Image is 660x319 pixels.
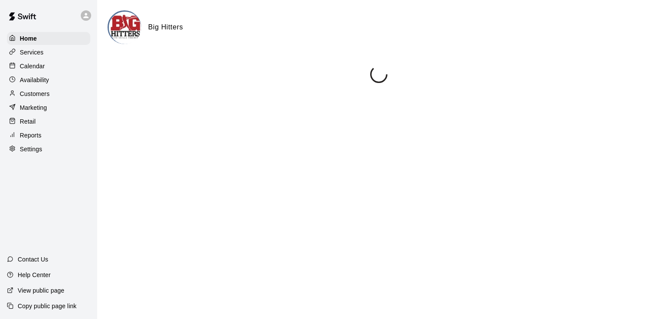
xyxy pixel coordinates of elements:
p: Marketing [20,103,47,112]
p: Customers [20,89,50,98]
p: Settings [20,145,42,153]
a: Reports [7,129,90,142]
p: View public page [18,286,64,295]
p: Calendar [20,62,45,70]
p: Home [20,34,37,43]
a: Settings [7,143,90,156]
a: Services [7,46,90,59]
a: Marketing [7,101,90,114]
img: Big Hitters logo [109,12,141,44]
a: Home [7,32,90,45]
h6: Big Hitters [148,22,183,33]
p: Help Center [18,271,51,279]
p: Contact Us [18,255,48,264]
p: Availability [20,76,49,84]
p: Retail [20,117,36,126]
a: Customers [7,87,90,100]
a: Retail [7,115,90,128]
p: Services [20,48,44,57]
a: Availability [7,73,90,86]
p: Reports [20,131,41,140]
a: Calendar [7,60,90,73]
p: Copy public page link [18,302,76,310]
